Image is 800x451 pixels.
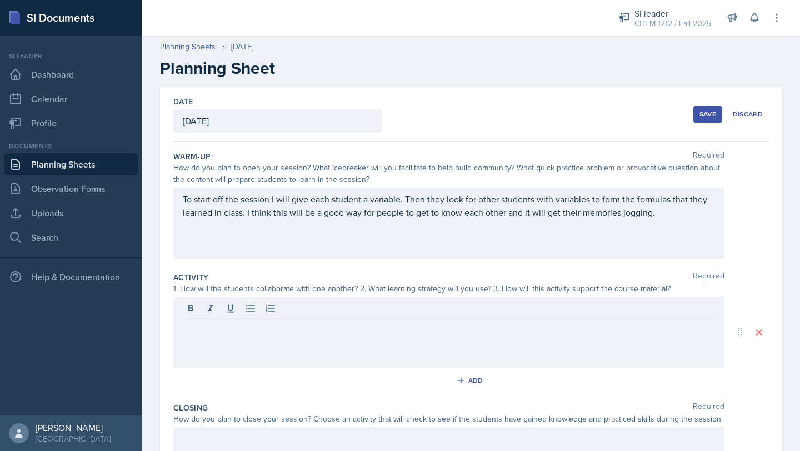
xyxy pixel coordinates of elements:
a: Search [4,226,138,249]
button: Add [453,372,489,389]
div: Documents [4,141,138,151]
div: Si leader [634,7,711,20]
div: How do you plan to close your session? Choose an activity that will check to see if the students ... [173,413,724,425]
a: Profile [4,112,138,134]
span: Required [693,402,724,413]
div: [PERSON_NAME] [36,422,111,433]
div: Discard [733,110,763,119]
h2: Planning Sheet [160,58,782,78]
div: [DATE] [231,41,253,53]
a: Planning Sheets [160,41,216,53]
button: Discard [727,106,769,123]
div: 1. How will the students collaborate with one another? 2. What learning strategy will you use? 3.... [173,283,724,295]
span: Required [693,151,724,162]
label: Closing [173,402,208,413]
label: Activity [173,272,209,283]
a: Dashboard [4,63,138,85]
div: Help & Documentation [4,266,138,288]
div: CHEM 1212 / Fall 2025 [634,18,711,29]
a: Uploads [4,202,138,224]
p: To start off the session I will give each student a variable. Then they look for other students w... [183,192,715,219]
button: Save [693,106,722,123]
label: Date [173,96,193,107]
div: [GEOGRAPHIC_DATA] [36,433,111,444]
span: Required [693,272,724,283]
div: Save [699,110,716,119]
label: Warm-Up [173,151,211,162]
div: How do you plan to open your session? What icebreaker will you facilitate to help build community... [173,162,724,185]
a: Observation Forms [4,178,138,200]
div: Si leader [4,51,138,61]
a: Planning Sheets [4,153,138,175]
a: Calendar [4,88,138,110]
div: Add [459,376,483,385]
